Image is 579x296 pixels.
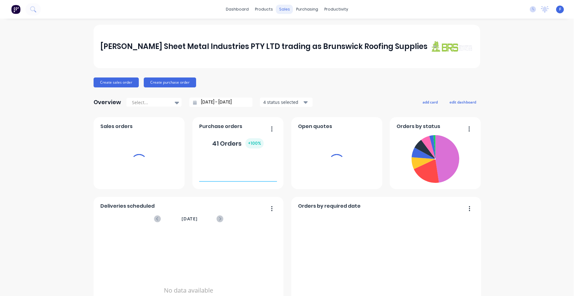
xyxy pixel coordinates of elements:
[144,77,196,87] button: Create purchase order
[245,138,264,148] div: + 100 %
[276,5,293,14] div: sales
[182,215,198,222] span: [DATE]
[223,5,252,14] a: dashboard
[199,123,242,130] span: Purchase orders
[293,5,321,14] div: purchasing
[94,77,139,87] button: Create sales order
[430,41,473,52] img: J A Sheet Metal Industries PTY LTD trading as Brunswick Roofing Supplies
[100,40,428,53] div: [PERSON_NAME] Sheet Metal Industries PTY LTD trading as Brunswick Roofing Supplies
[397,123,440,130] span: Orders by status
[321,5,351,14] div: productivity
[94,96,121,108] div: Overview
[100,202,155,210] span: Deliveries scheduled
[11,5,20,14] img: Factory
[445,98,480,106] button: edit dashboard
[559,7,561,12] span: F
[100,123,133,130] span: Sales orders
[212,138,264,148] div: 41 Orders
[298,202,361,210] span: Orders by required date
[298,123,332,130] span: Open quotes
[263,99,302,105] div: 4 status selected
[260,98,313,107] button: 4 status selected
[252,5,276,14] div: products
[419,98,442,106] button: add card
